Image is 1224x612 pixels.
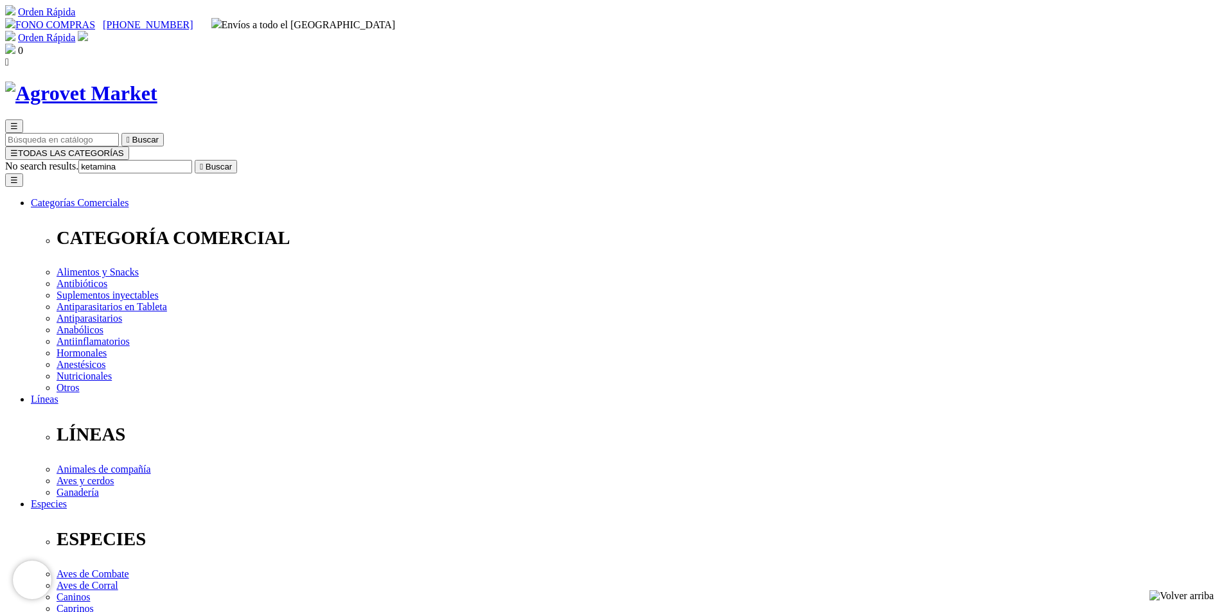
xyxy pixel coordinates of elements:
a: Orden Rápida [18,32,75,43]
p: ESPECIES [57,529,1219,550]
img: phone.svg [5,18,15,28]
img: user.svg [78,31,88,41]
a: Caninos [57,591,90,602]
img: shopping-bag.svg [5,44,15,54]
a: Aves y cerdos [57,475,114,486]
a: Animales de compañía [57,464,151,475]
a: Anabólicos [57,324,103,335]
span: 0 [18,45,23,56]
a: Anestésicos [57,359,105,370]
a: Suplementos inyectables [57,290,159,301]
a: Otros [57,382,80,393]
a: Orden Rápida [18,6,75,17]
i:  [200,162,203,171]
a: [PHONE_NUMBER] [103,19,193,30]
button: ☰TODAS LAS CATEGORÍAS [5,146,129,160]
button:  Buscar [195,160,237,173]
span: No search results. [5,161,78,171]
input: Buscar [78,160,192,173]
p: CATEGORÍA COMERCIAL [57,227,1219,249]
a: Aves de Corral [57,580,118,591]
a: Aves de Combate [57,568,129,579]
span: Envíos a todo el [GEOGRAPHIC_DATA] [211,19,396,30]
a: Ganadería [57,487,99,498]
a: Categorías Comerciales [31,197,129,208]
img: Agrovet Market [5,82,157,105]
button:  Buscar [121,133,164,146]
input: Buscar [5,133,119,146]
span: Buscar [206,162,232,171]
button: ☰ [5,173,23,187]
img: Volver arriba [1149,590,1214,602]
a: Especies [31,498,67,509]
p: LÍNEAS [57,424,1219,445]
a: Antiparasitarios en Tableta [57,301,167,312]
a: Nutricionales [57,371,112,381]
i:  [5,57,9,67]
a: Antiinflamatorios [57,336,130,347]
img: delivery-truck.svg [211,18,222,28]
span: ☰ [10,148,18,158]
a: Líneas [31,394,58,405]
a: Hormonales [57,347,107,358]
span: Buscar [132,135,159,144]
a: Acceda a su cuenta de cliente [78,32,88,43]
iframe: Brevo live chat [13,561,51,599]
button: ☰ [5,119,23,133]
a: FONO COMPRAS [5,19,95,30]
i:  [127,135,130,144]
img: shopping-cart.svg [5,5,15,15]
span: ☰ [10,121,18,131]
a: Antiparasitarios [57,313,122,324]
a: Antibióticos [57,278,107,289]
a: Alimentos y Snacks [57,267,139,277]
img: shopping-cart.svg [5,31,15,41]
